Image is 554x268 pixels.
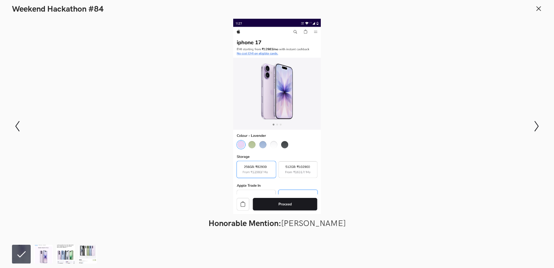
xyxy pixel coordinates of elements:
figcaption: [PERSON_NAME] [52,219,502,229]
img: iPhone_17_Landing_Page_Redesign_by_Pulkit_Yadav.png [56,245,75,264]
img: Weekend_Hackathon_84-_Sreehari_Ravindran.png [34,245,53,264]
h1: Weekend Hackathon #84 [12,4,104,14]
img: Apple.png [78,245,97,264]
strong: Honorable Mention: [208,219,281,229]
